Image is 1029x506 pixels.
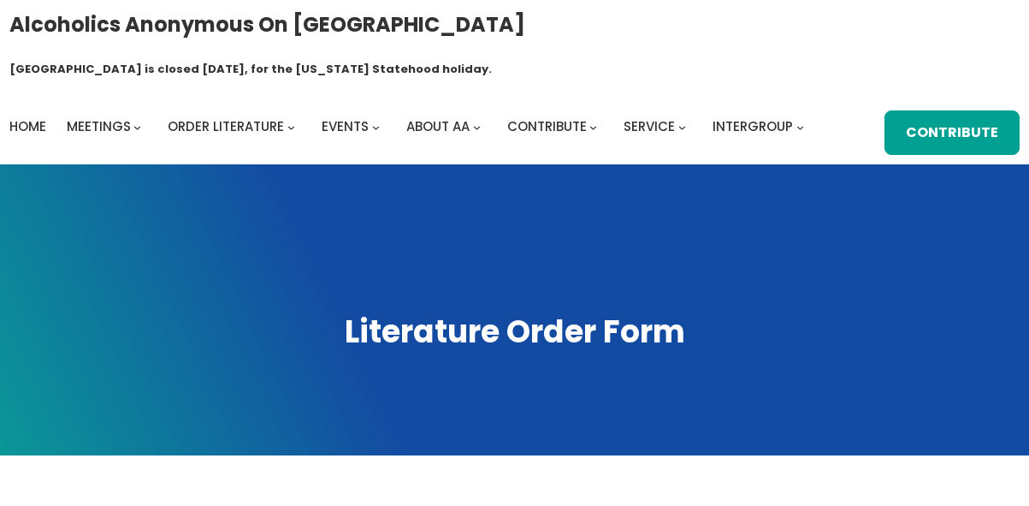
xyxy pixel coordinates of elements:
button: About AA submenu [473,123,481,131]
h1: Literature Order Form [16,311,1013,353]
span: About AA [406,117,470,135]
a: Contribute [507,115,587,139]
a: Alcoholics Anonymous on [GEOGRAPHIC_DATA] [9,6,525,43]
span: Events [322,117,369,135]
button: Intergroup submenu [796,123,804,131]
button: Contribute submenu [589,123,597,131]
button: Events submenu [372,123,380,131]
a: Intergroup [713,115,793,139]
span: Service [624,117,675,135]
span: Contribute [507,117,587,135]
span: Order Literature [168,117,284,135]
button: Order Literature submenu [287,123,295,131]
button: Meetings submenu [133,123,141,131]
a: Contribute [884,110,1020,155]
a: Meetings [67,115,131,139]
nav: Intergroup [9,115,810,139]
button: Service submenu [678,123,686,131]
a: Home [9,115,46,139]
span: Meetings [67,117,131,135]
h1: [GEOGRAPHIC_DATA] is closed [DATE], for the [US_STATE] Statehood holiday. [9,61,492,78]
span: Home [9,117,46,135]
span: Intergroup [713,117,793,135]
a: About AA [406,115,470,139]
a: Service [624,115,675,139]
a: Events [322,115,369,139]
